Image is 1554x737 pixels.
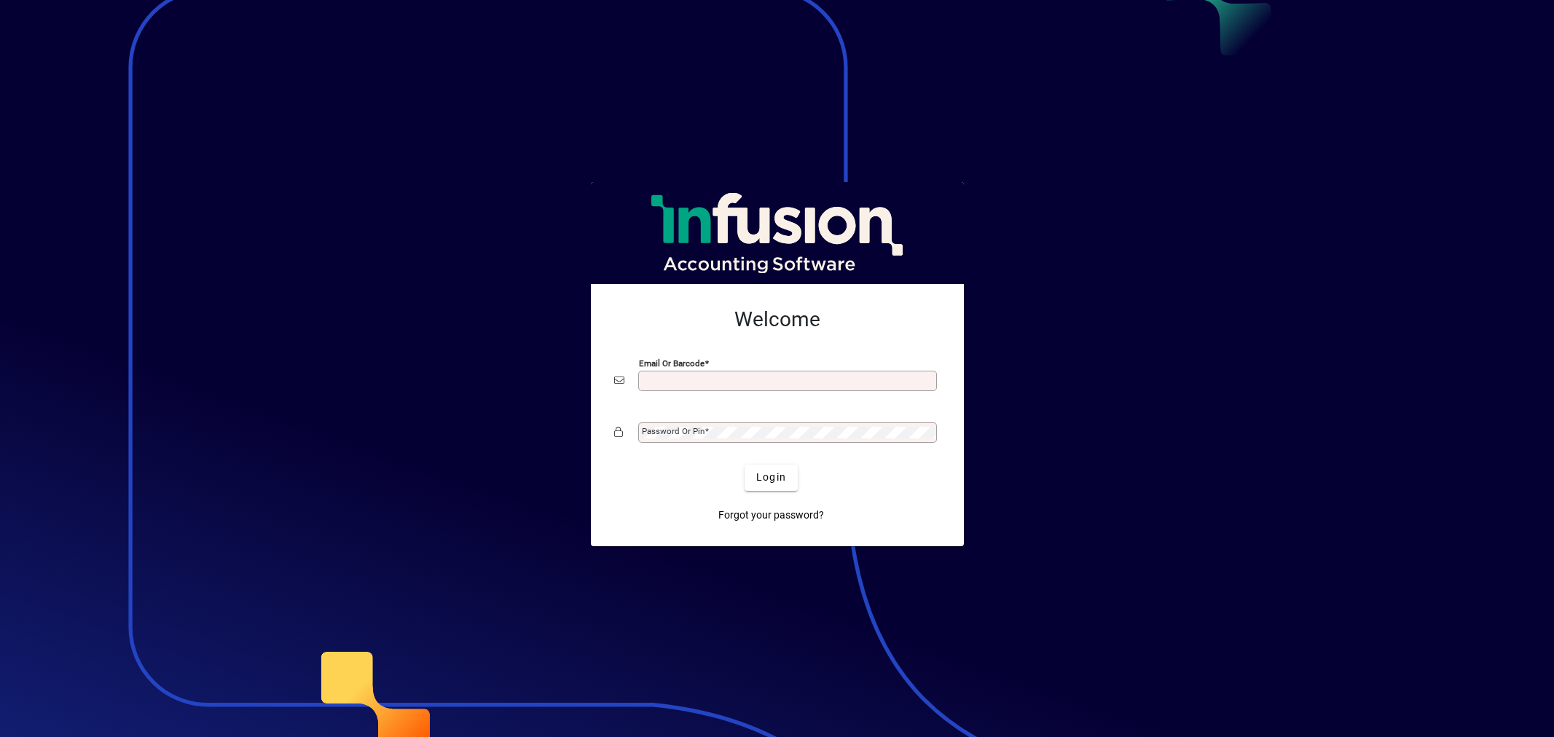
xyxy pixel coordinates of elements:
[614,307,941,332] h2: Welcome
[718,508,824,523] span: Forgot your password?
[713,502,830,529] a: Forgot your password?
[756,470,786,485] span: Login
[639,358,705,368] mat-label: Email or Barcode
[642,426,705,436] mat-label: Password or Pin
[745,465,798,491] button: Login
